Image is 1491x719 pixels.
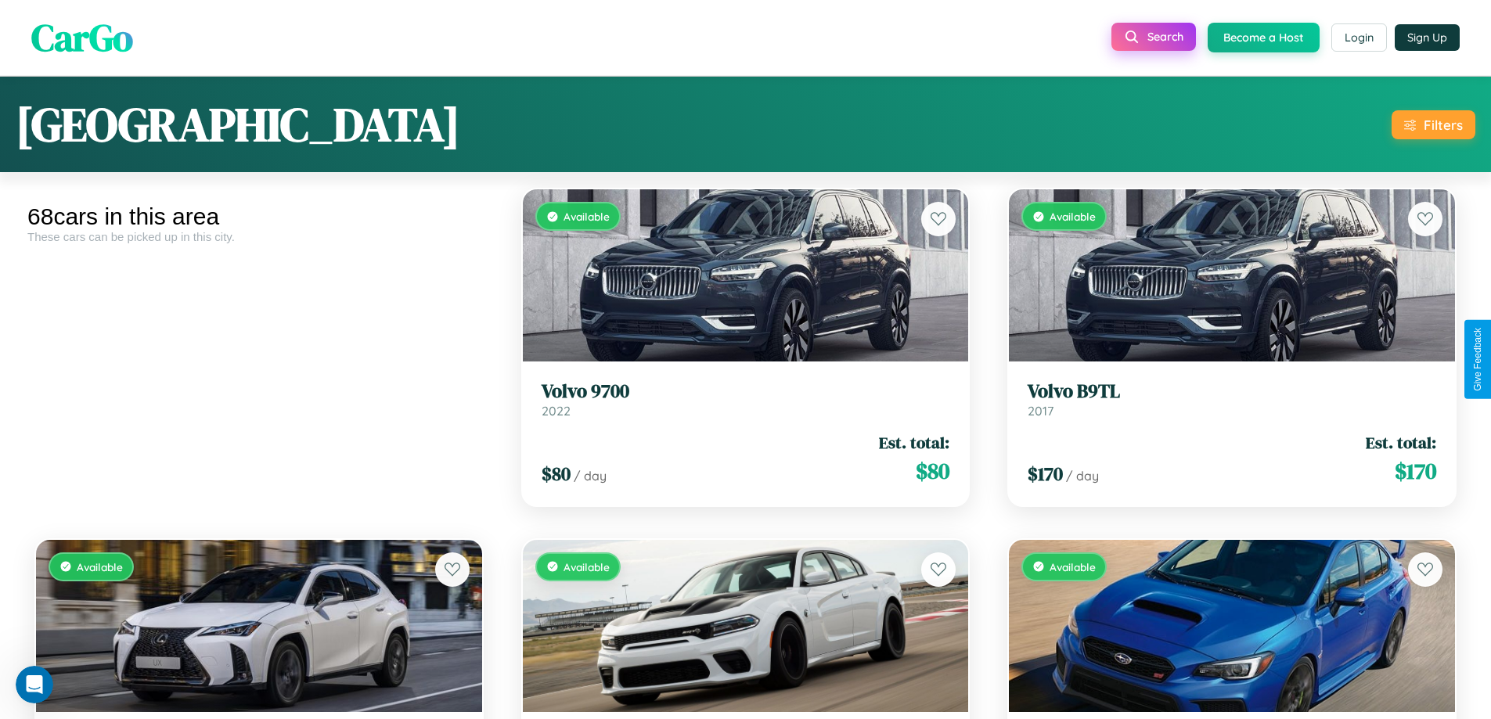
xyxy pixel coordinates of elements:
span: Available [1050,560,1096,573]
h1: [GEOGRAPHIC_DATA] [16,92,460,156]
span: $ 80 [542,461,571,487]
span: $ 170 [1395,455,1436,487]
iframe: Intercom live chat [16,666,53,703]
button: Filters [1392,110,1475,139]
button: Become a Host [1208,23,1320,52]
span: Available [564,560,610,573]
span: Est. total: [1366,431,1436,454]
div: These cars can be picked up in this city. [27,230,491,243]
div: Filters [1424,117,1463,133]
span: Search [1147,30,1183,44]
span: Available [1050,210,1096,223]
h3: Volvo B9TL [1028,380,1436,403]
h3: Volvo 9700 [542,380,950,403]
span: 2022 [542,403,571,419]
span: $ 170 [1028,461,1063,487]
span: / day [1066,468,1099,484]
span: Est. total: [879,431,949,454]
span: 2017 [1028,403,1053,419]
div: Give Feedback [1472,328,1483,391]
span: Available [77,560,123,573]
button: Search [1111,23,1196,51]
span: / day [574,468,607,484]
a: Volvo B9TL2017 [1028,380,1436,419]
button: Login [1331,23,1387,52]
span: $ 80 [916,455,949,487]
a: Volvo 97002022 [542,380,950,419]
div: 68 cars in this area [27,203,491,230]
span: Available [564,210,610,223]
button: Sign Up [1395,24,1460,51]
span: CarGo [31,12,133,63]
